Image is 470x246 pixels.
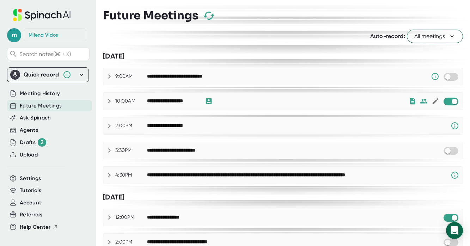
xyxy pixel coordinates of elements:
[451,122,459,130] svg: Spinach requires a video conference link.
[24,71,59,78] div: Quick record
[20,223,58,231] button: Help Center
[20,114,51,122] button: Ask Spinach
[20,174,41,183] button: Settings
[20,151,38,159] button: Upload
[446,222,463,239] div: Open Intercom Messenger
[431,72,439,81] svg: Someone has manually disabled Spinach from this meeting.
[20,102,62,110] button: Future Meetings
[414,32,456,41] span: All meetings
[407,30,463,43] button: All meetings
[451,171,459,179] svg: Spinach requires a video conference link.
[20,90,60,98] button: Meeting History
[115,98,147,104] div: 10:00AM
[103,193,463,202] div: [DATE]
[103,9,199,22] h3: Future Meetings
[115,73,147,80] div: 9:00AM
[20,199,41,207] button: Account
[7,28,21,42] span: m
[20,138,46,147] button: Drafts 2
[370,33,405,39] span: Auto-record:
[115,123,147,129] div: 2:00PM
[20,138,46,147] div: Drafts
[29,32,58,38] div: Milena Vidos
[115,147,147,154] div: 3:30PM
[19,51,71,57] span: Search notes (⌘ + K)
[115,239,147,245] div: 2:00PM
[20,186,41,195] button: Tutorials
[38,138,46,147] div: 2
[103,52,463,61] div: [DATE]
[20,211,42,219] button: Referrals
[20,126,38,134] button: Agents
[115,214,147,221] div: 12:00PM
[115,172,147,178] div: 4:30PM
[20,223,51,231] span: Help Center
[10,68,86,82] div: Quick record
